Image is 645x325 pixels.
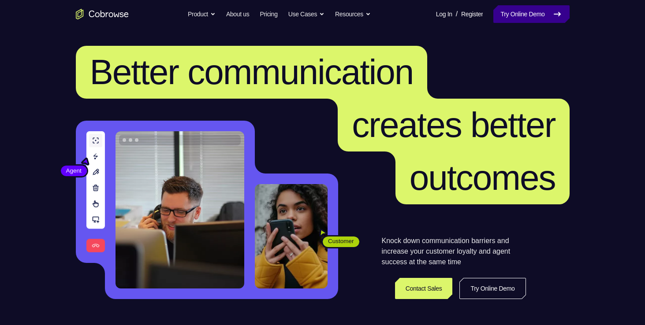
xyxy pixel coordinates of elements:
[226,5,249,23] a: About us
[352,105,555,144] span: creates better
[461,5,483,23] a: Register
[255,184,328,288] img: A customer holding their phone
[90,52,414,92] span: Better communication
[288,5,324,23] button: Use Cases
[260,5,277,23] a: Pricing
[436,5,452,23] a: Log In
[382,236,526,267] p: Knock down communication barriers and increase your customer loyalty and agent success at the sam...
[459,278,526,299] a: Try Online Demo
[188,5,216,23] button: Product
[456,9,458,19] span: /
[395,278,453,299] a: Contact Sales
[493,5,569,23] a: Try Online Demo
[76,9,129,19] a: Go to the home page
[335,5,371,23] button: Resources
[116,131,244,288] img: A customer support agent talking on the phone
[410,158,556,197] span: outcomes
